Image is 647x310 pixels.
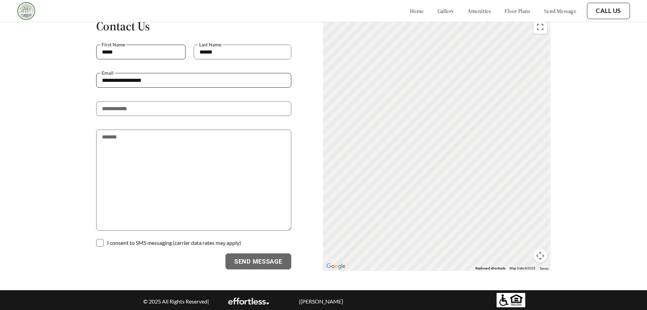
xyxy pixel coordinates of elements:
[533,20,547,34] button: Toggle fullscreen view
[438,8,454,14] a: gallery
[596,7,621,15] a: Call Us
[540,266,548,270] a: Terms (opens in new tab)
[410,8,424,14] a: home
[475,266,505,271] button: Keyboard shortcuts
[468,8,491,14] a: amenities
[228,298,269,305] img: EA Logo
[504,8,530,14] a: floor plans
[140,298,212,305] p: © 2025 All Rights Reserved |
[96,18,291,34] h1: Contact Us
[225,253,291,270] button: Send Message
[325,262,347,271] img: Google
[587,3,630,19] button: Call Us
[285,298,357,305] p: | [PERSON_NAME]
[325,262,347,271] a: Open this area in Google Maps (opens a new window)
[497,293,525,307] img: Equal housing logo
[533,249,547,263] button: Map camera controls
[544,8,576,14] a: send message
[510,266,535,270] span: Map Data ©2025
[17,2,35,20] img: Company logo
